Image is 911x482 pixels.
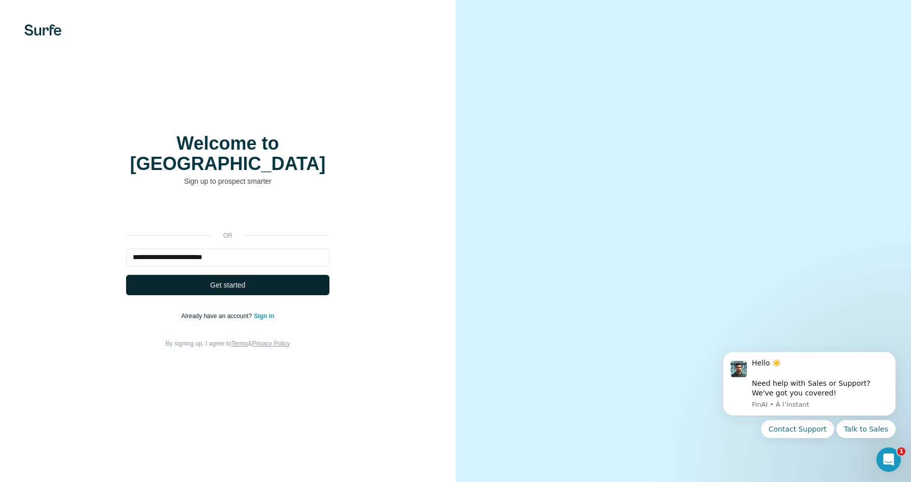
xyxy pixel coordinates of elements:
iframe: Intercom notifications message [708,343,911,444]
p: Sign up to prospect smarter [126,176,329,186]
span: 1 [897,447,905,456]
iframe: Bouton "Se connecter avec Google" [121,202,335,224]
span: By signing up, I agree to & [166,340,290,347]
p: or [211,231,244,240]
h1: Welcome to [GEOGRAPHIC_DATA] [126,133,329,174]
span: Already have an account? [181,313,254,320]
span: Get started [210,280,245,290]
a: Terms [231,340,248,347]
a: Sign in [254,313,274,320]
a: Privacy Policy [252,340,290,347]
img: Surfe's logo [24,24,62,36]
button: Get started [126,275,329,295]
iframe: Intercom live chat [876,447,901,472]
